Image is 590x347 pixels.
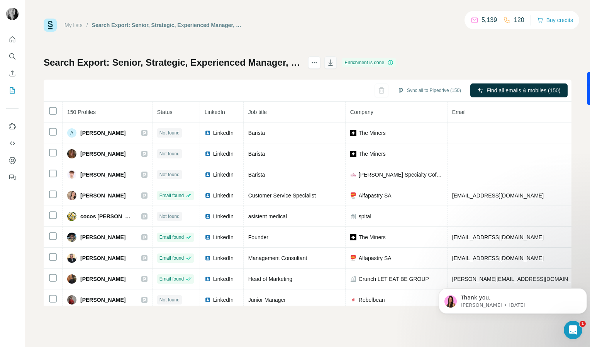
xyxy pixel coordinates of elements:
span: Email found [159,192,184,199]
img: Surfe Logo [44,19,57,32]
div: Enrichment is done [342,58,396,67]
span: Status [157,109,173,115]
img: company-logo [350,297,356,303]
span: Not found [159,296,180,303]
span: [PERSON_NAME] [80,233,125,241]
span: spital [359,213,371,220]
span: Founder [248,234,268,240]
span: [EMAIL_ADDRESS][DOMAIN_NAME] [452,255,544,261]
span: Customer Service Specialist [248,192,316,199]
img: LinkedIn logo [205,234,211,240]
img: company-logo [350,151,356,157]
img: Avatar [67,274,76,284]
span: Email found [159,234,184,241]
span: Not found [159,129,180,136]
button: Feedback [6,170,19,184]
span: The Miners [359,129,386,137]
img: Avatar [67,149,76,158]
span: Job title [248,109,267,115]
span: LinkedIn [213,275,234,283]
img: Avatar [67,253,76,263]
img: LinkedIn logo [205,130,211,136]
button: Use Surfe API [6,136,19,150]
img: LinkedIn logo [205,151,211,157]
span: [PERSON_NAME] [80,171,125,179]
span: Company [350,109,373,115]
span: Alfapastry SA [359,192,392,199]
button: Buy credits [537,15,573,26]
img: Avatar [67,212,76,221]
span: LinkedIn [213,171,234,179]
span: Find all emails & mobiles (150) [487,87,560,94]
span: The Miners [359,233,386,241]
span: LinkedIn [213,233,234,241]
img: Avatar [67,233,76,242]
span: [EMAIL_ADDRESS][DOMAIN_NAME] [452,234,544,240]
iframe: Intercom live chat [564,321,582,339]
button: Sync all to Pipedrive (150) [392,85,466,96]
span: Management Consultant [248,255,307,261]
span: Email [452,109,466,115]
span: LinkedIn [205,109,225,115]
img: company-logo [350,130,356,136]
span: Not found [159,213,180,220]
img: LinkedIn logo [205,297,211,303]
span: Email found [159,276,184,282]
button: Dashboard [6,153,19,167]
h1: Search Export: Senior, Strategic, Experienced Manager, Director, Vice President, CXO, Owner / Par... [44,56,301,69]
span: Crunch LET EAT BE GROUP [359,275,429,283]
span: Junior Manager [248,297,286,303]
img: Avatar [67,191,76,200]
span: Not found [159,171,180,178]
button: Quick start [6,32,19,46]
span: Rebelbean [359,296,385,304]
span: Email found [159,255,184,262]
img: company-logo [350,172,356,178]
span: The Miners [359,150,386,158]
iframe: Intercom notifications message [436,272,590,326]
span: [PERSON_NAME] [80,296,125,304]
img: LinkedIn logo [205,213,211,219]
span: LinkedIn [213,150,234,158]
span: LinkedIn [213,296,234,304]
span: [PERSON_NAME] Specialty Coffee [359,171,442,179]
span: [PERSON_NAME] [80,150,125,158]
span: LinkedIn [213,192,234,199]
span: [PERSON_NAME] [80,254,125,262]
img: Avatar [67,295,76,304]
img: LinkedIn logo [205,172,211,178]
img: company-logo [350,234,356,240]
button: Enrich CSV [6,66,19,80]
span: 150 Profiles [67,109,96,115]
span: Not found [159,150,180,157]
span: [EMAIL_ADDRESS][DOMAIN_NAME] [452,192,544,199]
button: Find all emails & mobiles (150) [470,83,568,97]
button: Search [6,49,19,63]
img: LinkedIn logo [205,255,211,261]
img: Avatar [6,8,19,20]
span: cocos [PERSON_NAME] [80,213,134,220]
span: Barista [248,172,265,178]
div: A [67,128,76,138]
button: actions [308,56,320,69]
span: LinkedIn [213,213,234,220]
div: Search Export: Senior, Strategic, Experienced Manager, Director, Vice President, CXO, Owner / Par... [92,21,245,29]
button: Use Surfe on LinkedIn [6,119,19,133]
li: / [86,21,88,29]
img: company-logo [350,192,356,199]
span: [PERSON_NAME] [80,129,125,137]
button: My lists [6,83,19,97]
img: Avatar [67,170,76,179]
span: asistent medical [248,213,287,219]
span: [PERSON_NAME] [80,192,125,199]
p: 5,139 [481,15,497,25]
img: LinkedIn logo [205,276,211,282]
span: Head of Marketing [248,276,292,282]
span: Barista [248,130,265,136]
img: company-logo [350,255,356,261]
img: LinkedIn logo [205,192,211,199]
